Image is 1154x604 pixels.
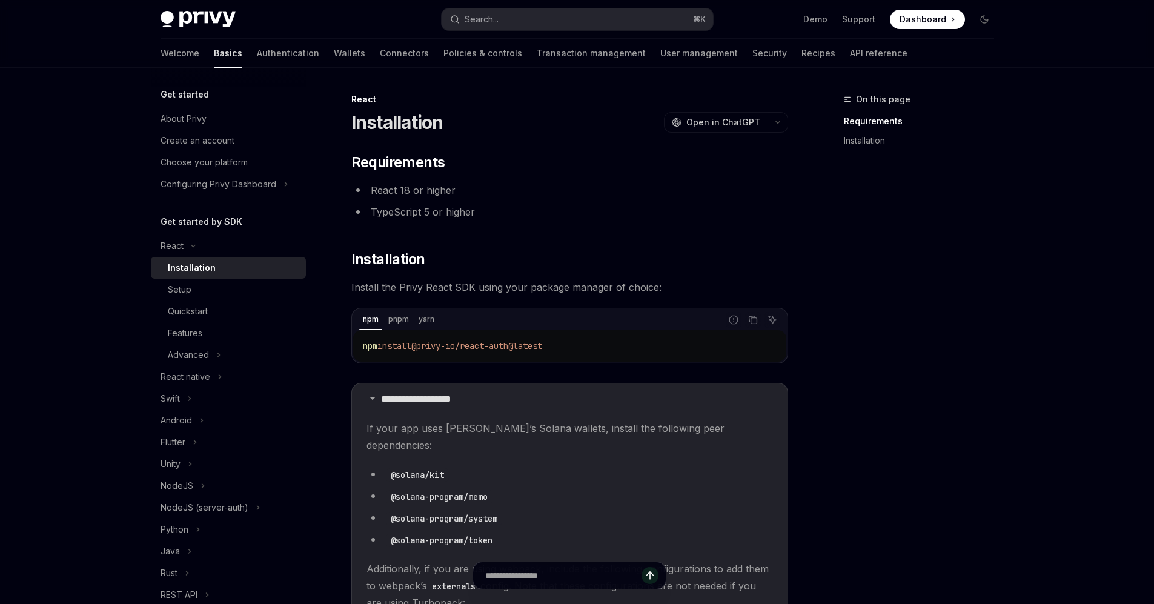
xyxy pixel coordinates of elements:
[151,388,306,410] button: Toggle Swift section
[161,544,180,559] div: Java
[168,304,208,319] div: Quickstart
[351,153,445,172] span: Requirements
[442,8,713,30] button: Open search
[151,453,306,475] button: Toggle Unity section
[151,322,306,344] a: Features
[151,173,306,195] button: Toggle Configuring Privy Dashboard section
[161,177,276,191] div: Configuring Privy Dashboard
[214,39,242,68] a: Basics
[900,13,946,25] span: Dashboard
[803,13,827,25] a: Demo
[890,10,965,29] a: Dashboard
[386,490,492,503] code: @solana-program/memo
[151,562,306,584] button: Toggle Rust section
[351,204,788,221] li: TypeScript 5 or higher
[351,250,425,269] span: Installation
[411,340,542,351] span: @privy-io/react-auth@latest
[161,588,197,602] div: REST API
[385,312,413,327] div: pnpm
[752,39,787,68] a: Security
[844,111,1004,131] a: Requirements
[726,312,741,328] button: Report incorrect code
[161,500,248,515] div: NodeJS (server-auth)
[151,151,306,173] a: Choose your platform
[386,534,497,547] code: @solana-program/token
[151,235,306,257] button: Toggle React section
[151,279,306,300] a: Setup
[161,413,192,428] div: Android
[537,39,646,68] a: Transaction management
[485,562,642,589] input: Ask a question...
[664,112,768,133] button: Open in ChatGPT
[359,312,382,327] div: npm
[151,519,306,540] button: Toggle Python section
[693,15,706,24] span: ⌘ K
[161,214,242,229] h5: Get started by SDK
[415,312,438,327] div: yarn
[161,566,177,580] div: Rust
[380,39,429,68] a: Connectors
[856,92,910,107] span: On this page
[168,326,202,340] div: Features
[161,11,236,28] img: dark logo
[151,540,306,562] button: Toggle Java section
[660,39,738,68] a: User management
[161,391,180,406] div: Swift
[686,116,760,128] span: Open in ChatGPT
[161,239,184,253] div: React
[842,13,875,25] a: Support
[161,155,248,170] div: Choose your platform
[151,108,306,130] a: About Privy
[161,39,199,68] a: Welcome
[745,312,761,328] button: Copy the contents from the code block
[386,512,502,525] code: @solana-program/system
[642,567,658,584] button: Send message
[151,344,306,366] button: Toggle Advanced section
[366,420,773,454] span: If your app uses [PERSON_NAME]’s Solana wallets, install the following peer dependencies:
[386,468,449,482] code: @solana/kit
[161,111,207,126] div: About Privy
[161,87,209,102] h5: Get started
[151,475,306,497] button: Toggle NodeJS section
[161,133,234,148] div: Create an account
[168,348,209,362] div: Advanced
[465,12,499,27] div: Search...
[844,131,1004,150] a: Installation
[161,479,193,493] div: NodeJS
[151,497,306,519] button: Toggle NodeJS (server-auth) section
[257,39,319,68] a: Authentication
[801,39,835,68] a: Recipes
[363,340,377,351] span: npm
[168,261,216,275] div: Installation
[151,410,306,431] button: Toggle Android section
[161,435,185,450] div: Flutter
[161,457,181,471] div: Unity
[443,39,522,68] a: Policies & controls
[151,366,306,388] button: Toggle React native section
[377,340,411,351] span: install
[975,10,994,29] button: Toggle dark mode
[151,130,306,151] a: Create an account
[351,279,788,296] span: Install the Privy React SDK using your package manager of choice:
[850,39,907,68] a: API reference
[334,39,365,68] a: Wallets
[168,282,191,297] div: Setup
[151,300,306,322] a: Quickstart
[764,312,780,328] button: Ask AI
[161,370,210,384] div: React native
[151,431,306,453] button: Toggle Flutter section
[161,522,188,537] div: Python
[351,93,788,105] div: React
[151,257,306,279] a: Installation
[351,182,788,199] li: React 18 or higher
[351,111,443,133] h1: Installation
